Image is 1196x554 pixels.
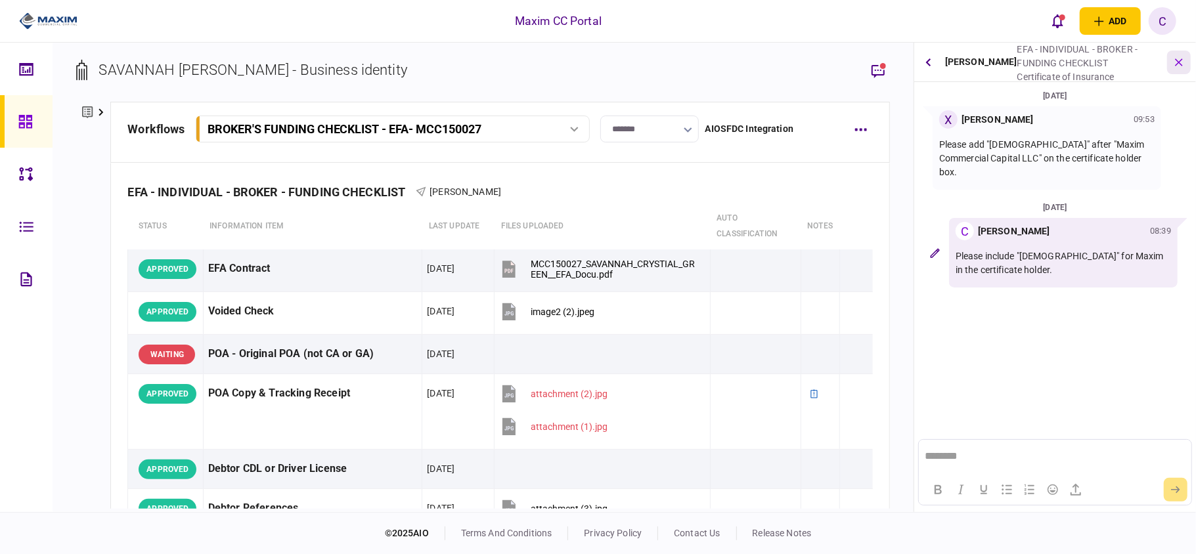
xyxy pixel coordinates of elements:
div: 09:53 [1134,113,1155,126]
a: contact us [674,528,720,538]
div: workflows [127,120,185,138]
span: [PERSON_NAME] [430,186,501,197]
div: Debtor CDL or Driver License [208,454,418,484]
div: attachment (3).jpg [531,503,608,514]
button: MCC150027_SAVANNAH_CRYSTIAL_GREEN__EFA_Docu.pdf [499,254,699,284]
div: image2 (2).jpeg [531,307,594,317]
button: Emojis [1042,480,1064,499]
button: open notifications list [1044,7,1072,35]
div: SAVANNAH [PERSON_NAME] - Business identity [99,59,407,81]
div: AIOSFDC Integration [705,122,794,136]
a: release notes [753,528,812,538]
th: auto classification [710,203,801,249]
div: [PERSON_NAME] [945,43,1017,81]
th: notes [801,203,839,249]
div: C [956,222,974,240]
div: APPROVED [139,499,196,519]
p: Please include "[DEMOGRAPHIC_DATA]" for Maxim in the certificate holder. [956,249,1171,277]
div: Certificate of Insurance [1017,70,1159,84]
div: APPROVED [139,302,196,322]
div: [DATE] [919,200,1191,215]
a: terms and conditions [461,528,552,538]
div: MCC150027_SAVANNAH_CRYSTIAL_GREEN__EFA_Docu.pdf [531,259,699,280]
p: Please add "[DEMOGRAPHIC_DATA]" after "Maxim Commercial Capital LLC" on the certificate holder box. [939,138,1155,179]
button: Bullet list [996,480,1018,499]
div: [DATE] [427,387,454,400]
div: EFA - INDIVIDUAL - BROKER - FUNDING CHECKLIST [1017,43,1159,70]
div: EFA Contract [208,254,418,284]
div: POA - Original POA (not CA or GA) [208,339,418,369]
div: [PERSON_NAME] [962,113,1034,127]
button: C [1149,7,1176,35]
button: Bold [927,480,949,499]
div: Voided Check [208,297,418,326]
div: X [939,110,958,129]
button: attachment (1).jpg [499,412,608,441]
div: WAITING [139,345,195,364]
div: [DATE] [427,462,454,475]
button: attachment (2).jpg [499,379,608,408]
th: Files uploaded [495,203,711,249]
div: APPROVED [139,259,196,279]
div: attachment (1).jpg [531,421,608,432]
button: Numbered list [1019,480,1041,499]
div: Debtor References [208,494,418,523]
div: EFA - INDIVIDUAL - BROKER - FUNDING CHECKLIST [127,185,416,199]
div: APPROVED [139,384,196,404]
div: attachment (2).jpg [531,389,608,399]
button: attachment (3).jpg [499,494,608,523]
div: [DATE] [427,501,454,515]
img: client company logo [19,11,78,31]
div: [DATE] [427,305,454,318]
th: status [128,203,203,249]
button: BROKER'S FUNDING CHECKLIST - EFA- MCC150027 [196,116,590,142]
div: POA Copy & Tracking Receipt [208,379,418,408]
button: Italic [950,480,972,499]
th: last update [422,203,495,249]
div: [DATE] [919,89,1191,103]
div: [DATE] [427,347,454,360]
div: 08:39 [1150,224,1171,238]
button: image2 (2).jpeg [499,297,594,326]
div: Maxim CC Portal [515,12,602,30]
div: APPROVED [139,459,196,479]
a: privacy policy [584,528,642,538]
div: [PERSON_NAME] [978,224,1050,238]
div: © 2025 AIO [385,526,445,540]
button: open adding identity options [1080,7,1141,35]
th: Information item [203,203,422,249]
div: [DATE] [427,262,454,275]
iframe: Rich Text Area [919,440,1191,474]
button: Underline [973,480,995,499]
div: BROKER'S FUNDING CHECKLIST - EFA - MCC150027 [208,122,482,136]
